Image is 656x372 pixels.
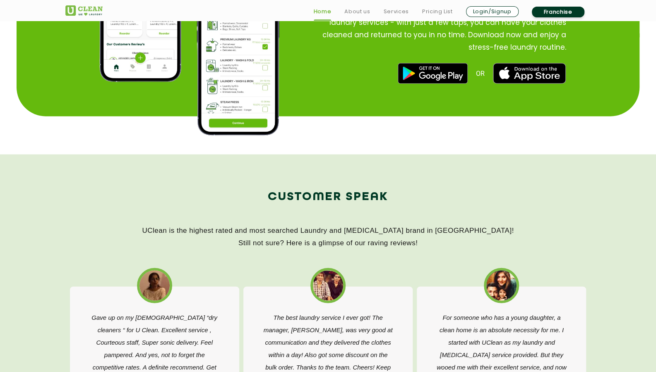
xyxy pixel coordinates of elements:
a: Pricing List [422,7,453,17]
p: UClean is the highest rated and most searched Laundry and [MEDICAL_DATA] brand in [GEOGRAPHIC_DAT... [65,225,591,249]
a: About us [344,7,370,17]
a: Home [314,7,332,17]
img: best dry cleaning near me [313,271,343,301]
h2: Customer Speak [65,187,591,207]
a: Franchise [532,7,584,17]
img: UClean Laundry and Dry Cleaning [65,5,103,16]
a: Login/Signup [466,6,519,17]
a: Services [383,7,408,17]
img: best dry cleaners near me [398,63,468,84]
img: best laundry nearme [139,271,170,301]
img: affordable dry cleaning [486,271,517,301]
img: best laundry near me [493,63,566,84]
span: OR [476,70,485,77]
